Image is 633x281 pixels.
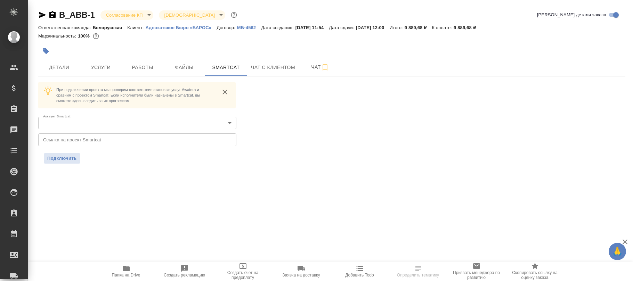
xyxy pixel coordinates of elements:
[145,25,217,30] p: Адвокатское Бюро «БАРОС»
[261,25,295,30] p: Дата создания:
[78,33,91,39] p: 100%
[84,63,117,72] span: Услуги
[220,87,230,97] button: close
[48,11,57,19] button: Скопировать ссылку
[162,12,217,18] button: [DEMOGRAPHIC_DATA]
[609,243,626,260] button: 🙏
[168,63,201,72] span: Файлы
[356,25,390,30] p: [DATE] 12:00
[93,25,128,30] p: Белорусская
[56,87,214,104] p: При подключении проекта мы проверим соответствие этапов из услуг Awatera и сравним с проектом Sma...
[100,10,153,20] div: Согласование КП
[38,33,78,39] p: Маржинальность:
[209,63,243,72] span: Smartcat
[59,10,95,19] a: B_ABB-1
[537,11,606,18] span: [PERSON_NAME] детали заказа
[229,10,238,19] button: Доп статусы указывают на важность/срочность заказа
[432,25,454,30] p: К оплате:
[42,63,76,72] span: Детали
[126,63,159,72] span: Работы
[159,10,225,20] div: Согласование КП
[47,155,77,162] span: Подключить
[38,43,54,59] button: Добавить тэг
[38,11,47,19] button: Скопировать ссылку для ЯМессенджера
[321,63,329,72] svg: Подписаться
[44,153,80,164] button: Подключить
[251,63,295,72] span: Чат с клиентом
[38,117,236,129] div: ​
[104,12,145,18] button: Согласование КП
[405,25,432,30] p: 9 889,68 ₽
[295,25,329,30] p: [DATE] 11:54
[611,244,623,259] span: 🙏
[91,32,100,41] button: 0.00 RUB;
[145,24,217,30] a: Адвокатское Бюро «БАРОС»
[217,25,237,30] p: Договор:
[303,63,337,72] span: Чат
[454,25,481,30] p: 9 889,68 ₽
[38,25,93,30] p: Ответственная команда:
[127,25,145,30] p: Клиент:
[237,24,261,30] a: МБ-4562
[329,25,356,30] p: Дата сдачи:
[389,25,404,30] p: Итого:
[237,25,261,30] p: МБ-4562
